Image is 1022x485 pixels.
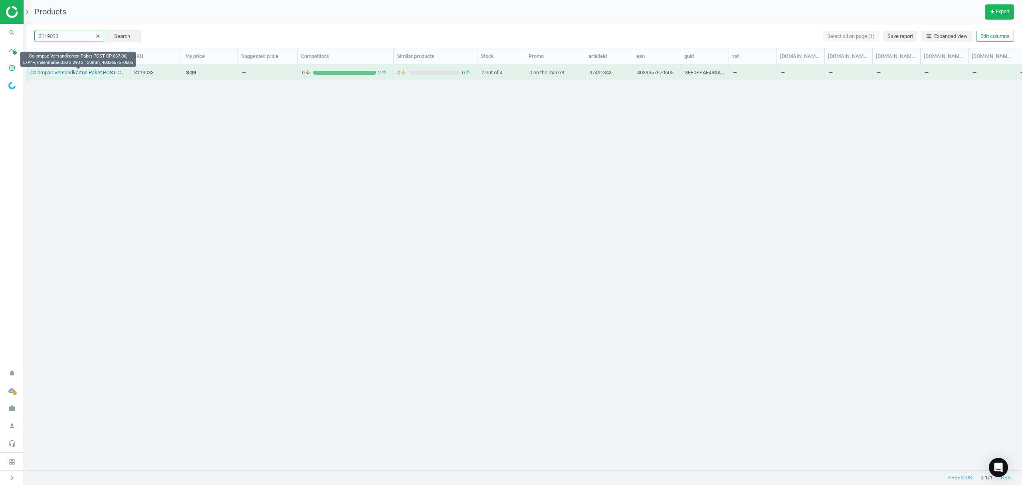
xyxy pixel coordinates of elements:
[823,31,879,42] button: Select all on page (1)
[376,69,389,76] span: 2
[781,65,820,79] div: —
[7,473,17,483] i: chevron_right
[989,9,996,15] i: get_app
[460,69,473,76] span: 0
[134,69,178,76] div: 3119033
[481,65,521,79] div: 2 out of 4
[2,473,22,483] button: chevron_right
[732,53,773,60] div: vat
[4,436,20,451] i: headset_mic
[20,52,136,67] div: Colompac Versandkarton Paket POST CP 067.06, L/A4+, Innenmaße 330 x 290 x 120mm, 4033657670605
[637,69,673,79] div: 4033657670605
[529,65,581,79] div: 0 on the market
[186,69,196,76] div: 3.09
[8,82,16,89] img: wGWNvw8QSZomAAAAABJRU5ErkJggg==
[95,33,101,39] i: clear
[400,69,407,76] i: arrow_downward
[103,30,141,42] button: Search
[133,53,178,60] div: SKU
[877,65,916,79] div: —
[22,7,32,17] i: chevron_right
[4,366,20,381] i: notifications
[4,401,20,416] i: work
[589,69,612,79] div: 97491343
[397,53,474,60] div: Similar products
[980,474,988,481] span: 0 - 1
[684,53,725,60] div: guid
[685,69,725,79] div: 3EF0BBAE48AA83D6E06365033D0A31F2
[992,471,1022,485] button: next
[733,65,772,79] div: —
[4,383,20,398] i: cloud_done
[976,31,1014,42] button: Edit columns
[381,69,387,76] i: arrow_upward
[4,418,20,433] i: person
[185,53,234,60] div: My price
[926,33,932,40] i: horizontal_split
[241,53,294,60] div: Suggested price
[876,53,917,60] div: [DOMAIN_NAME](description)
[26,64,1022,461] div: grid
[887,33,913,40] span: Save report
[481,53,522,60] div: Stock
[4,43,20,58] i: timeline
[972,65,1012,79] div: —
[398,69,409,76] span: 0
[301,53,390,60] div: Competitors
[92,31,104,42] button: clear
[829,65,868,79] div: —
[972,53,1013,60] div: [DOMAIN_NAME](image_url)
[780,53,821,60] div: [DOMAIN_NAME](brand)
[4,25,20,40] i: search
[989,458,1008,477] div: Open Intercom Messenger
[827,33,875,40] span: Select all on page (1)
[242,69,246,79] div: —
[985,4,1014,20] button: get_appExport
[529,53,582,60] div: Promo
[989,9,1010,15] span: Export
[34,30,104,42] input: SKU/Title search
[4,60,20,76] i: pie_chart_outlined
[924,53,965,60] div: [DOMAIN_NAME](ean)
[921,31,972,42] button: horizontal_splitExpanded view
[926,33,968,40] span: Expanded view
[465,69,471,76] i: arrow_upward
[925,65,964,79] div: —
[988,474,992,481] span: / 1
[883,31,917,42] button: Save report
[588,53,630,60] div: articleid
[636,53,677,60] div: ean
[30,69,126,76] a: Colompac Versandkarton Paket POST CP 067.06, L/A4+, Innenmaße 330 x 290 x 120mm, 4033657670605
[828,53,869,60] div: [DOMAIN_NAME](delivery)
[940,471,980,485] button: previous
[34,7,66,16] span: Products
[305,69,311,76] i: arrow_downward
[302,69,313,76] span: 0
[6,6,63,18] img: ajHJNr6hYgQAAAAASUVORK5CYII=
